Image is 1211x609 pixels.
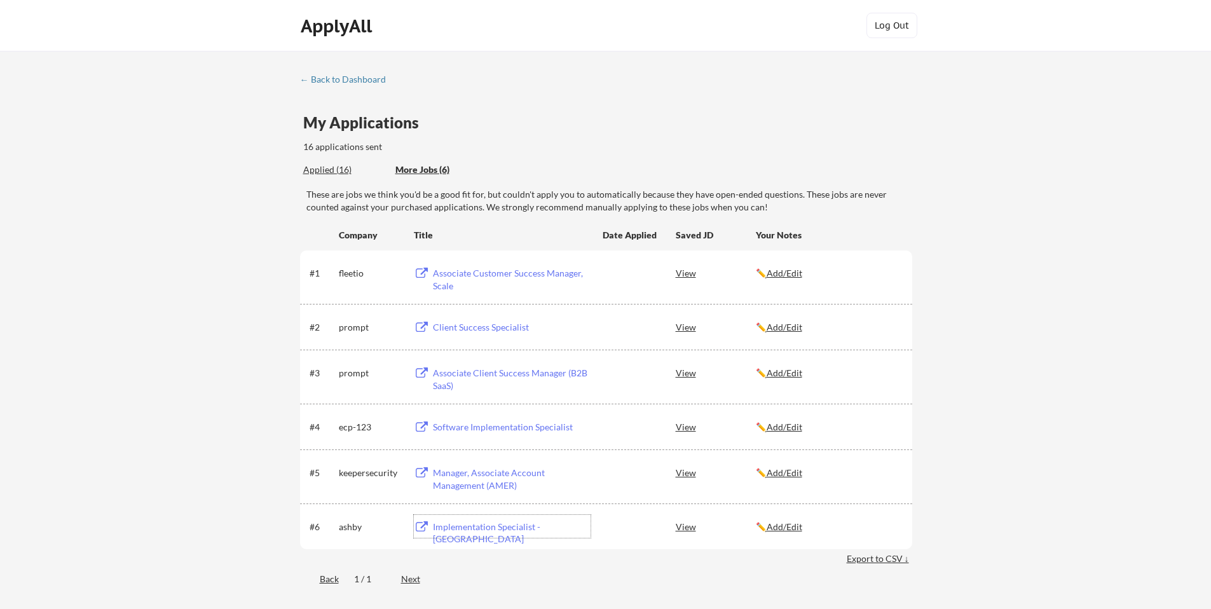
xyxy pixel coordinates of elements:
div: View [676,515,756,538]
div: #5 [310,467,334,479]
div: Associate Client Success Manager (B2B SaaS) [433,367,591,392]
div: ApplyAll [301,15,376,37]
div: My Applications [303,115,429,130]
div: Saved JD [676,223,756,246]
u: Add/Edit [767,367,802,378]
div: View [676,361,756,384]
div: ← Back to Dashboard [300,75,395,84]
div: ✏️ [756,421,901,434]
div: prompt [339,321,402,334]
div: #1 [310,267,334,280]
div: Company [339,229,402,242]
div: Associate Customer Success Manager, Scale [433,267,591,292]
div: These are job applications we think you'd be a good fit for, but couldn't apply you to automatica... [395,163,489,177]
div: #6 [310,521,334,533]
div: View [676,261,756,284]
div: View [676,415,756,438]
div: ashby [339,521,402,533]
u: Add/Edit [767,521,802,532]
u: Add/Edit [767,467,802,478]
div: Manager, Associate Account Management (AMER) [433,467,591,491]
div: ✏️ [756,521,901,533]
div: ecp-123 [339,421,402,434]
div: Applied (16) [303,163,386,176]
u: Add/Edit [767,322,802,332]
div: Software Implementation Specialist [433,421,591,434]
div: More Jobs (6) [395,163,489,176]
div: Title [414,229,591,242]
div: Date Applied [603,229,659,242]
div: 1 / 1 [354,573,386,585]
div: Your Notes [756,229,901,242]
div: ✏️ [756,267,901,280]
div: #3 [310,367,334,380]
a: ← Back to Dashboard [300,74,395,87]
button: Log Out [866,13,917,38]
u: Add/Edit [767,421,802,432]
div: These are jobs we think you'd be a good fit for, but couldn't apply you to automatically because ... [306,188,912,213]
div: View [676,461,756,484]
div: Next [401,573,435,585]
div: ✏️ [756,467,901,479]
div: #2 [310,321,334,334]
div: View [676,315,756,338]
div: prompt [339,367,402,380]
div: ✏️ [756,321,901,334]
div: Back [300,573,339,585]
div: 16 applications sent [303,140,549,153]
div: fleetio [339,267,402,280]
div: Implementation Specialist - [GEOGRAPHIC_DATA] [433,521,591,545]
div: Export to CSV ↓ [847,552,912,565]
div: keepersecurity [339,467,402,479]
div: ✏️ [756,367,901,380]
div: These are all the jobs you've been applied to so far. [303,163,386,177]
div: #4 [310,421,334,434]
div: Client Success Specialist [433,321,591,334]
u: Add/Edit [767,268,802,278]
